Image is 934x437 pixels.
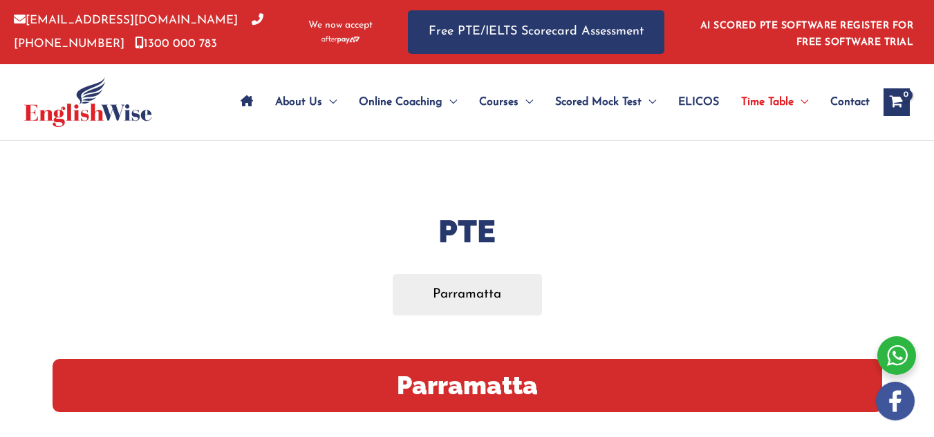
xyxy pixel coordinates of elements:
[348,78,468,126] a: Online CoachingMenu Toggle
[667,78,730,126] a: ELICOS
[819,78,870,126] a: Contact
[24,77,152,127] img: cropped-ew-logo
[53,359,882,412] h2: Parramatta
[308,19,373,32] span: We now accept
[275,78,322,126] span: About Us
[264,78,348,126] a: About UsMenu Toggle
[14,14,263,49] a: [PHONE_NUMBER]
[555,78,642,126] span: Scored Mock Test
[519,78,533,126] span: Menu Toggle
[359,78,442,126] span: Online Coaching
[544,78,667,126] a: Scored Mock TestMenu Toggle
[230,78,870,126] nav: Site Navigation: Main Menu
[479,78,519,126] span: Courses
[135,38,217,50] a: 1300 000 783
[642,78,656,126] span: Menu Toggle
[884,88,910,116] a: View Shopping Cart, empty
[876,382,915,420] img: white-facebook.png
[442,78,457,126] span: Menu Toggle
[321,36,359,43] img: Afterpay-Logo
[794,78,808,126] span: Menu Toggle
[53,210,882,253] h1: PTE
[393,274,542,315] a: Parramatta
[741,78,794,126] span: Time Table
[408,10,664,54] a: Free PTE/IELTS Scorecard Assessment
[468,78,544,126] a: CoursesMenu Toggle
[700,21,914,48] a: AI SCORED PTE SOFTWARE REGISTER FOR FREE SOFTWARE TRIAL
[830,78,870,126] span: Contact
[692,10,920,55] aside: Header Widget 1
[730,78,819,126] a: Time TableMenu Toggle
[14,14,238,26] a: [EMAIL_ADDRESS][DOMAIN_NAME]
[322,78,337,126] span: Menu Toggle
[678,78,719,126] span: ELICOS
